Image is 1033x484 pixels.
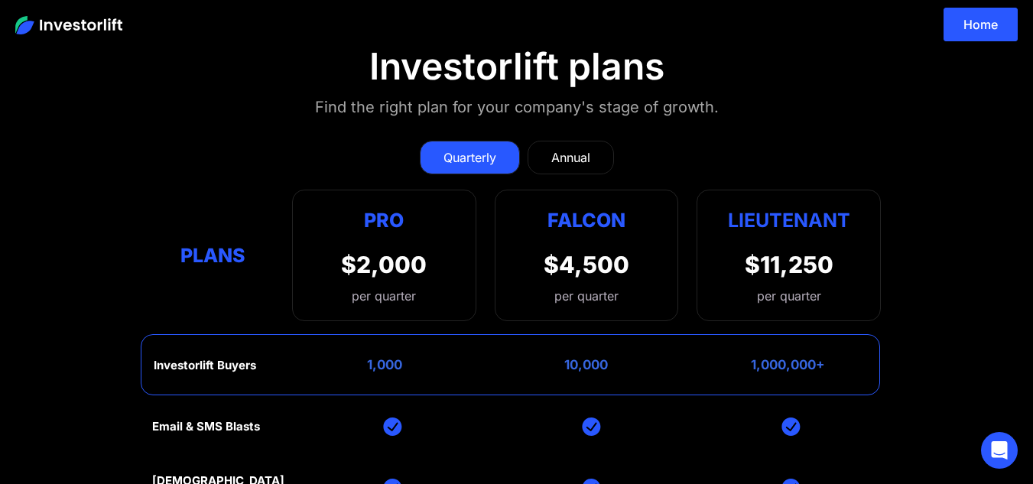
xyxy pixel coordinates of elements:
[547,206,625,236] div: Falcon
[369,44,664,89] div: Investorlift plans
[751,357,825,372] div: 1,000,000+
[341,251,427,278] div: $2,000
[443,148,496,167] div: Quarterly
[551,148,590,167] div: Annual
[154,359,256,372] div: Investorlift Buyers
[554,287,619,305] div: per quarter
[728,209,850,232] strong: Lieutenant
[152,420,260,434] div: Email & SMS Blasts
[544,251,629,278] div: $4,500
[745,251,833,278] div: $11,250
[944,8,1018,41] a: Home
[564,357,608,372] div: 10,000
[152,240,274,270] div: Plans
[341,287,427,305] div: per quarter
[315,95,719,119] div: Find the right plan for your company's stage of growth.
[367,357,402,372] div: 1,000
[757,287,821,305] div: per quarter
[981,432,1018,469] div: Open Intercom Messenger
[341,206,427,236] div: Pro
